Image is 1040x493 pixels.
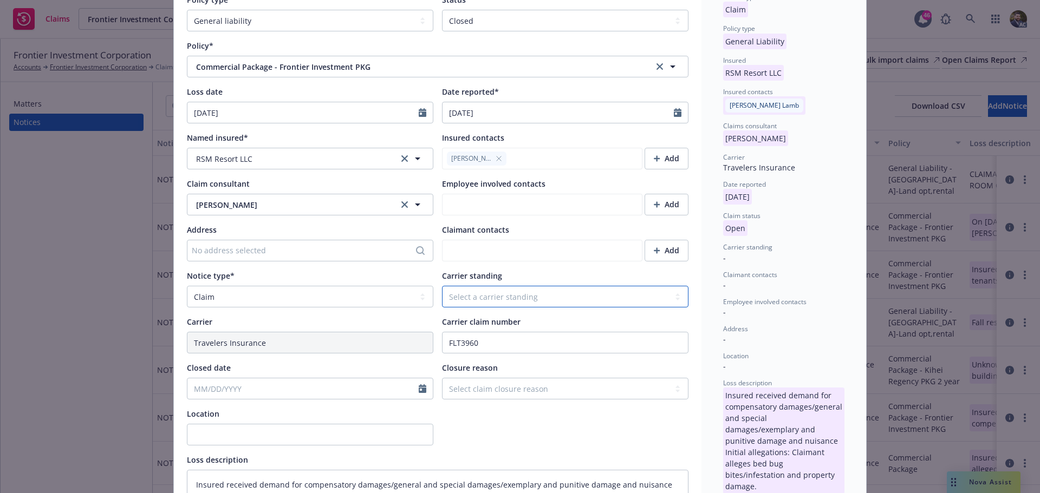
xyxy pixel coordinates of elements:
span: Address [723,324,748,333]
input: MM/DD/YYYY [187,102,419,123]
a: clear selection [653,60,666,73]
span: Address [187,225,217,235]
span: - [723,361,726,371]
span: Carrier claim number [442,317,521,327]
span: Insured contacts [442,133,504,143]
span: - [723,253,726,263]
span: General Liability [723,36,786,47]
span: - [723,334,726,344]
p: Claim [723,2,748,17]
button: Commercial Package - Frontier Investment PKGclear selection [187,56,688,77]
span: - [723,307,726,317]
button: Add [645,240,688,261]
p: [DATE] [723,189,752,205]
span: Employee involved contacts [442,179,545,189]
svg: Calendar [419,384,426,393]
svg: Search [416,246,425,255]
span: Notice type* [187,271,235,281]
span: Carrier [723,153,745,162]
span: Claims consultant [723,121,777,130]
span: Claim [723,4,748,15]
svg: Calendar [419,108,426,117]
span: - [723,280,726,290]
span: Open [723,223,747,233]
span: Insured received demand for compensatory damages/general and special damages/exemplary and puniti... [723,390,844,400]
span: Insured [723,56,746,65]
span: Closed date [187,363,231,373]
span: Location [723,351,749,360]
span: RSM Resort LLC [723,68,784,78]
p: General Liability [723,34,786,49]
a: clear selection [398,152,411,165]
div: Travelers Insurance [723,162,844,173]
div: Add [654,194,679,215]
span: [PERSON_NAME] [723,133,788,143]
span: Carrier [187,317,212,327]
span: Closure reason [442,363,498,373]
a: clear selection [398,198,411,211]
button: No address selected [187,240,433,261]
span: Carrier standing [442,271,502,281]
span: [DATE] [723,192,752,202]
p: [PERSON_NAME] [723,130,788,146]
div: No address selected [192,245,418,256]
button: Add [645,148,688,169]
span: [PERSON_NAME] Lamb [730,101,799,110]
span: Date reported [723,180,766,189]
span: Employee involved contacts [723,297,807,306]
div: Add [654,148,679,169]
span: Insured contacts [723,87,773,96]
p: Open [723,220,747,236]
span: Location [187,409,219,419]
span: Policy type [723,24,755,33]
span: Claim consultant [187,179,250,189]
span: Carrier standing [723,242,772,252]
div: Add [654,240,679,261]
p: RSM Resort LLC [723,65,784,81]
span: [PERSON_NAME] [196,199,389,211]
button: Add [645,194,688,215]
button: RSM Resort LLCclear selection [187,148,433,169]
span: [PERSON_NAME] Lamb [723,100,805,110]
svg: Calendar [674,108,681,117]
span: Date reported* [442,87,499,97]
span: Loss description [187,455,248,465]
input: MM/DD/YYYY [187,378,419,399]
span: Loss description [723,378,772,387]
button: [PERSON_NAME]clear selection [187,194,433,215]
span: Claim status [723,211,760,220]
span: Policy* [187,41,213,51]
span: Loss date [187,87,223,97]
span: Named insured* [187,133,248,143]
span: Commercial Package - Frontier Investment PKG [196,61,619,73]
span: RSM Resort LLC [196,153,252,165]
span: [PERSON_NAME] [451,154,491,163]
span: Claimant contacts [442,225,509,235]
input: MM/DD/YYYY [443,102,674,123]
span: Claimant contacts [723,270,777,279]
